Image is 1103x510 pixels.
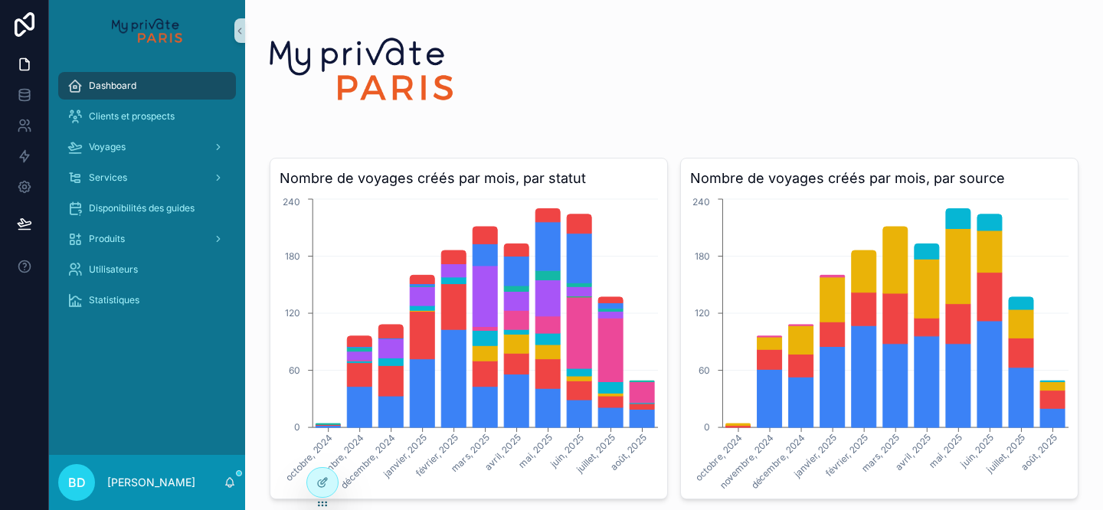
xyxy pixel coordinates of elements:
[695,308,710,319] tspan: 120
[413,432,460,479] tspan: février, 2025
[89,263,138,276] span: Utilisateurs
[112,18,182,43] img: App logo
[58,103,236,130] a: Clients et prospects
[285,250,300,262] tspan: 180
[547,432,585,470] tspan: juin, 2025
[695,250,710,262] tspan: 180
[283,432,335,483] tspan: octobre, 2024
[704,422,710,433] tspan: 0
[1019,432,1059,472] tspan: août, 2025
[957,432,996,470] tspan: juin, 2025
[381,432,429,480] tspan: janvier, 2025
[58,133,236,161] a: Voyages
[280,168,658,189] h3: Nombre de voyages créés par mois, par statut
[89,80,136,92] span: Dashboard
[926,432,964,470] tspan: mai, 2025
[339,432,398,491] tspan: décembre, 2024
[748,432,807,491] tspan: décembre, 2024
[285,308,300,319] tspan: 120
[289,365,300,376] tspan: 60
[89,233,125,245] span: Produits
[690,195,1069,489] div: chart
[58,164,236,191] a: Services
[692,196,710,208] tspan: 240
[483,432,523,472] tspan: avril, 2025
[690,168,1069,189] h3: Nombre de voyages créés par mois, par source
[283,196,300,208] tspan: 240
[608,432,649,472] tspan: août, 2025
[89,172,127,184] span: Services
[573,432,617,476] tspan: juillet, 2025
[58,195,236,222] a: Disponibilités des guides
[89,202,195,214] span: Disponibilités des guides
[49,61,245,334] div: scrollable content
[89,294,139,306] span: Statistiques
[280,195,658,489] div: chart
[89,110,175,123] span: Clients et prospects
[89,141,126,153] span: Voyages
[107,475,195,490] p: [PERSON_NAME]
[58,286,236,314] a: Statistiques
[58,256,236,283] a: Utilisateurs
[699,365,710,376] tspan: 60
[693,432,745,483] tspan: octobre, 2024
[823,432,871,479] tspan: février, 2025
[859,432,902,475] tspan: mars, 2025
[449,432,492,475] tspan: mars, 2025
[58,72,236,100] a: Dashboard
[790,432,839,480] tspan: janvier, 2025
[516,432,555,470] tspan: mai, 2025
[984,432,1027,476] tspan: juillet, 2025
[58,225,236,253] a: Produits
[307,432,366,491] tspan: novembre, 2024
[68,473,86,492] span: BD
[294,422,300,433] tspan: 0
[892,432,933,472] tspan: avril, 2025
[270,37,453,101] img: 21079-Logo_site-01.png
[717,432,776,491] tspan: novembre, 2024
